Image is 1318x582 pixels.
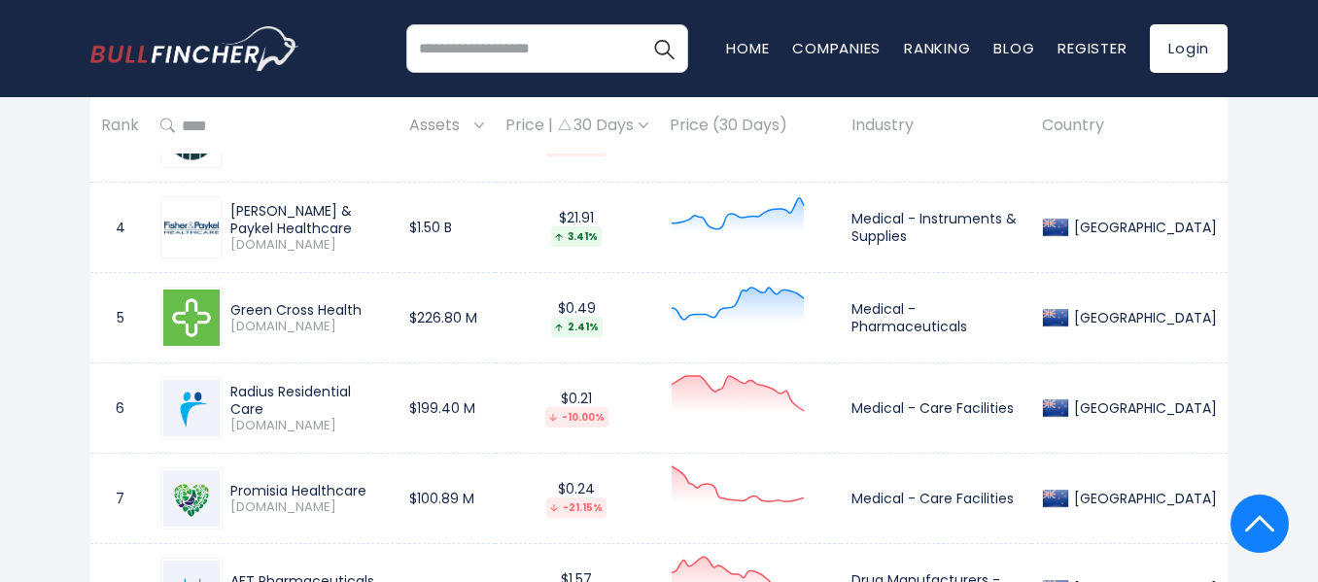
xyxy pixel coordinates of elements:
[659,97,841,154] th: Price (30 Days)
[640,24,688,73] button: Search
[230,383,388,418] div: Radius Residential Care
[230,138,388,154] span: [DOMAIN_NAME]
[545,407,608,428] div: -10.00%
[726,38,769,58] a: Home
[1069,490,1217,507] div: [GEOGRAPHIC_DATA]
[399,273,495,363] td: $226.80 M
[399,454,495,544] td: $100.89 M
[230,237,388,254] span: [DOMAIN_NAME]
[551,226,602,247] div: 3.41%
[551,317,603,337] div: 2.41%
[90,97,150,154] th: Rank
[1031,97,1228,154] th: Country
[546,497,607,518] div: -21.15%
[1069,309,1217,326] div: [GEOGRAPHIC_DATA]
[90,273,150,363] td: 5
[505,480,648,518] div: $0.24
[230,482,388,499] div: Promisia Healthcare
[163,290,220,346] img: GXH.NZ.png
[90,363,150,454] td: 6
[90,454,150,544] td: 7
[792,38,881,58] a: Companies
[904,38,970,58] a: Ranking
[230,319,388,335] span: [DOMAIN_NAME]
[230,301,388,319] div: Green Cross Health
[90,26,299,71] img: bullfincher logo
[230,499,388,516] span: [DOMAIN_NAME]
[163,470,220,527] img: PHL.NZ.png
[409,111,469,141] span: Assets
[399,183,495,273] td: $1.50 B
[993,38,1034,58] a: Blog
[1069,219,1217,236] div: [GEOGRAPHIC_DATA]
[505,299,648,337] div: $0.49
[230,418,388,434] span: [DOMAIN_NAME]
[505,209,648,247] div: $21.91
[90,26,299,71] a: Go to homepage
[163,380,220,436] img: RAD.NZ.png
[1150,24,1228,73] a: Login
[163,221,220,235] img: FPH.NZ.png
[90,183,150,273] td: 4
[505,116,648,136] div: Price | 30 Days
[399,363,495,454] td: $199.40 M
[230,202,388,237] div: [PERSON_NAME] & Paykel Healthcare
[841,454,1031,544] td: Medical - Care Facilities
[841,97,1031,154] th: Industry
[841,183,1031,273] td: Medical - Instruments & Supplies
[1058,38,1127,58] a: Register
[841,363,1031,454] td: Medical - Care Facilities
[505,390,648,428] div: $0.21
[841,273,1031,363] td: Medical - Pharmaceuticals
[1069,399,1217,417] div: [GEOGRAPHIC_DATA]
